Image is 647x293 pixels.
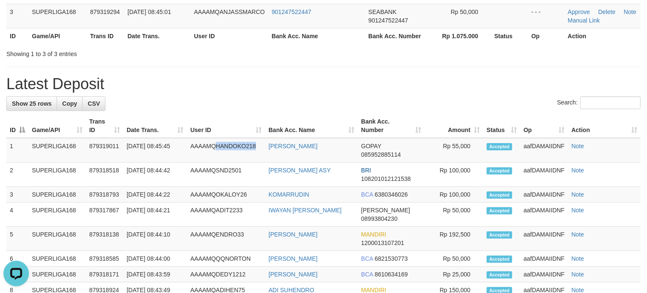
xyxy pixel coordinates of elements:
[425,138,484,163] td: Rp 55,000
[29,227,86,251] td: SUPERLIGA168
[425,203,484,227] td: Rp 50,000
[124,28,191,44] th: Date Trans.
[451,8,479,15] span: Rp 50,000
[6,187,29,203] td: 3
[520,251,568,267] td: aafDAMAIIDNF
[375,191,408,198] span: Copy 6380346026 to clipboard
[6,251,29,267] td: 6
[29,187,86,203] td: SUPERLIGA168
[425,114,484,138] th: Amount: activate to sort column ascending
[520,114,568,138] th: Op: activate to sort column ascending
[361,239,404,246] span: Copy 1200013107201 to clipboard
[568,8,590,15] a: Approve
[571,271,584,278] a: Note
[6,163,29,187] td: 2
[6,114,29,138] th: ID: activate to sort column descending
[571,255,584,262] a: Note
[268,28,365,44] th: Bank Acc. Name
[86,227,123,251] td: 879318138
[6,227,29,251] td: 5
[557,96,641,109] label: Search:
[487,271,512,279] span: Accepted
[624,8,636,15] a: Note
[487,167,512,175] span: Accepted
[187,251,265,267] td: AAAAMQQQNORTON
[123,251,187,267] td: [DATE] 08:44:00
[123,203,187,227] td: [DATE] 08:44:21
[361,151,401,158] span: Copy 085952885114 to clipboard
[6,28,29,44] th: ID
[361,191,373,198] span: BCA
[361,207,410,214] span: [PERSON_NAME]
[598,8,615,15] a: Delete
[375,271,408,278] span: Copy 8610634169 to clipboard
[268,231,317,238] a: [PERSON_NAME]
[571,231,584,238] a: Note
[571,191,584,198] a: Note
[29,251,86,267] td: SUPERLIGA168
[123,267,187,282] td: [DATE] 08:43:59
[6,76,641,93] h1: Latest Deposit
[82,96,105,111] a: CSV
[29,4,87,28] td: SUPERLIGA168
[487,231,512,239] span: Accepted
[123,163,187,187] td: [DATE] 08:44:42
[375,255,408,262] span: Copy 6821530773 to clipboard
[491,28,528,44] th: Status
[520,203,568,227] td: aafDAMAIIDNF
[191,28,268,44] th: User ID
[123,187,187,203] td: [DATE] 08:44:22
[6,203,29,227] td: 4
[123,114,187,138] th: Date Trans.: activate to sort column ascending
[487,207,512,214] span: Accepted
[361,255,373,262] span: BCA
[6,96,57,111] a: Show 25 rows
[365,28,433,44] th: Bank Acc. Number
[272,8,311,15] a: 901247522447
[268,207,342,214] a: IWAYAN [PERSON_NAME]
[187,227,265,251] td: AAAAMQENDRO33
[571,167,584,174] a: Note
[29,163,86,187] td: SUPERLIGA168
[265,114,358,138] th: Bank Acc. Name: activate to sort column ascending
[6,46,263,58] div: Showing 1 to 3 of 3 entries
[268,271,317,278] a: [PERSON_NAME]
[86,114,123,138] th: Trans ID: activate to sort column ascending
[361,215,398,222] span: Copy 08993804230 to clipboard
[268,191,309,198] a: KOMARRUDIN
[62,100,77,107] span: Copy
[368,8,396,15] span: SEABANK
[425,227,484,251] td: Rp 192,500
[425,187,484,203] td: Rp 100,000
[433,28,491,44] th: Rp 1.075.000
[187,138,265,163] td: AAAAMQHANDOKO218
[358,114,425,138] th: Bank Acc. Number: activate to sort column ascending
[361,271,373,278] span: BCA
[487,143,512,150] span: Accepted
[6,4,29,28] td: 3
[12,100,51,107] span: Show 25 rows
[483,114,520,138] th: Status: activate to sort column ascending
[88,100,100,107] span: CSV
[520,267,568,282] td: aafDAMAIIDNF
[187,203,265,227] td: AAAAMQADIT2233
[520,163,568,187] td: aafDAMAIIDNF
[194,8,265,15] span: AAAAMQANJASSMARCO
[123,138,187,163] td: [DATE] 08:45:45
[128,8,171,15] span: [DATE] 08:45:01
[520,138,568,163] td: aafDAMAIIDNF
[268,143,317,149] a: [PERSON_NAME]
[361,175,411,182] span: Copy 108201012121538 to clipboard
[568,17,600,24] a: Manual Link
[29,114,86,138] th: Game/API: activate to sort column ascending
[29,203,86,227] td: SUPERLIGA168
[361,231,386,238] span: MANDIRI
[187,267,265,282] td: AAAAMQDEDY1212
[571,207,584,214] a: Note
[29,28,87,44] th: Game/API
[3,3,29,29] button: Open LiveChat chat widget
[425,163,484,187] td: Rp 100,000
[564,28,641,44] th: Action
[368,17,408,24] span: Copy 901247522447 to clipboard
[86,203,123,227] td: 879317867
